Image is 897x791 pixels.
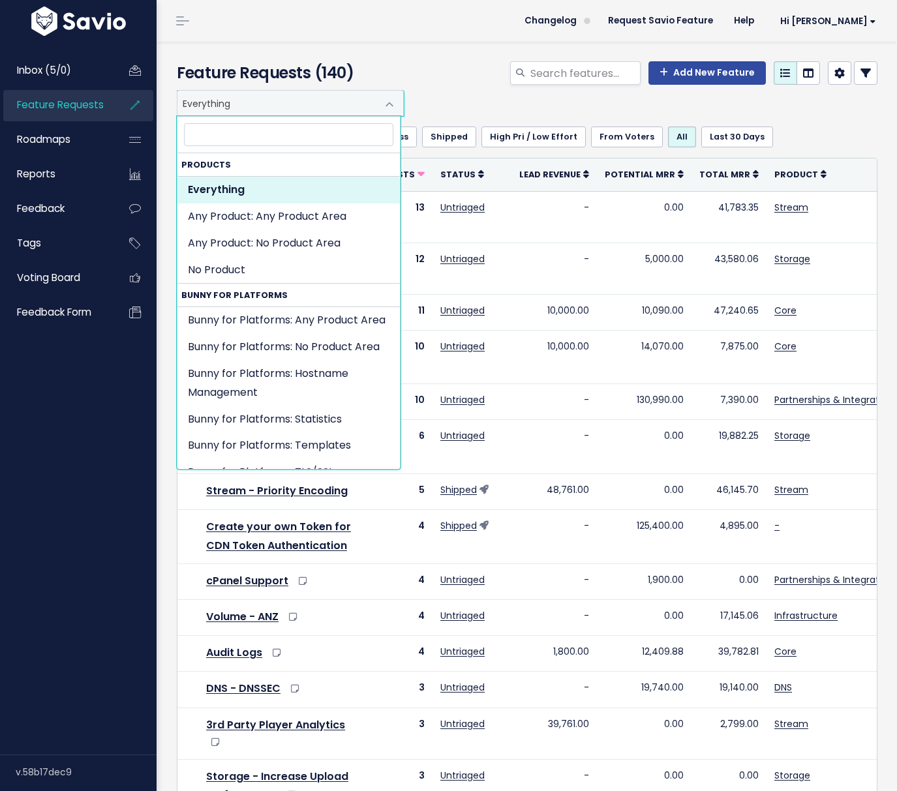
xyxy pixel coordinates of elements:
a: Storage [774,429,810,442]
a: 3rd Party Player Analytics [206,717,345,732]
td: 46,145.70 [692,474,767,510]
a: Core [774,304,797,317]
td: 3 [361,672,433,708]
span: Lead Revenue [519,169,581,180]
span: Changelog [525,16,577,25]
a: Untriaged [440,340,485,353]
a: Core [774,340,797,353]
td: - [511,510,597,564]
td: - [511,672,597,708]
span: Total MRR [699,169,750,180]
span: Feature Requests [17,98,104,112]
td: 39,761.00 [511,708,597,759]
td: 4 [361,636,433,672]
td: - [511,191,597,243]
td: 48,761.00 [511,474,597,510]
a: High Pri / Low Effort [481,127,586,147]
span: Roadmaps [17,132,70,146]
a: Help [723,11,765,31]
td: 4 [361,600,433,636]
a: Lead Revenue [519,168,589,181]
td: 125,400.00 [597,510,692,564]
td: 5,000.00 [597,243,692,294]
li: Any Product: Any Product Area [177,203,400,230]
a: Untriaged [440,201,485,214]
td: 19,882.25 [692,420,767,474]
a: Audit Logs [206,645,262,660]
td: 0.00 [597,474,692,510]
span: Product [774,169,818,180]
td: 0.00 [597,708,692,759]
li: Bunny for Platforms: Statistics [177,406,400,433]
input: Search features... [529,61,641,85]
td: 10,000.00 [511,330,597,384]
td: 39,782.81 [692,636,767,672]
strong: Products [177,153,400,176]
span: Voting Board [17,271,80,284]
span: Everything [177,91,377,115]
a: All [668,127,696,147]
a: Reports [3,159,108,189]
a: Core [774,645,797,658]
td: 1,900.00 [597,563,692,599]
a: Untriaged [440,645,485,658]
td: 2,799.00 [692,708,767,759]
li: No Product [177,257,400,284]
a: cPanel Support [206,573,288,588]
a: Roadmaps [3,125,108,155]
div: v.58b17dec9 [16,755,157,789]
a: Tags [3,228,108,258]
a: Untriaged [440,573,485,586]
span: Reports [17,167,55,181]
td: 7,390.00 [692,384,767,420]
a: Storage [774,252,810,265]
td: - [511,600,597,636]
a: Status [440,168,484,181]
a: Feedback [3,194,108,224]
a: Untriaged [440,304,485,317]
a: Create your own Token for CDN Token Authentication [206,519,351,553]
td: 4 [361,563,433,599]
td: 130,990.00 [597,384,692,420]
a: Inbox (5/0) [3,55,108,85]
li: Bunny for Platforms: Hostname Management [177,361,400,406]
td: 3 [361,708,433,759]
td: 12,409.88 [597,636,692,672]
a: Potential MRR [605,168,684,181]
li: Bunny for Platforms: TLS/SSL [177,459,400,486]
a: Untriaged [440,252,485,265]
strong: Bunny for Platforms [177,284,400,306]
td: 4 [361,510,433,564]
a: Storage [774,769,810,782]
a: Untriaged [440,681,485,694]
td: 47,240.65 [692,294,767,330]
h4: Feature Requests (140) [177,61,397,85]
td: - [511,243,597,294]
li: Any Product: No Product Area [177,230,400,257]
a: Shipped [440,519,477,532]
a: Voting Board [3,263,108,293]
img: logo-white.9d6f32f41409.svg [28,7,129,36]
a: Shipped [422,127,476,147]
span: Inbox (5/0) [17,63,71,77]
td: - [511,563,597,599]
span: Feedback form [17,305,91,319]
li: Bunny for Platforms: Any Product Area [177,307,400,334]
a: Untriaged [440,429,485,442]
li: Bunny for Platforms: No Product Area [177,334,400,361]
span: Hi [PERSON_NAME] [780,16,876,26]
a: Stream [774,483,808,496]
span: Potential MRR [605,169,675,180]
td: 0.00 [597,420,692,474]
a: Add New Feature [648,61,766,85]
a: Untriaged [440,393,485,406]
a: - [774,519,780,532]
li: Bunny for Platforms [177,284,400,486]
td: - [511,384,597,420]
td: 1,800.00 [511,636,597,672]
a: Last 30 Days [701,127,773,147]
a: DNS - DNSSEC [206,681,281,696]
span: Status [440,169,476,180]
a: Product [774,168,827,181]
span: Everything [177,90,404,116]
